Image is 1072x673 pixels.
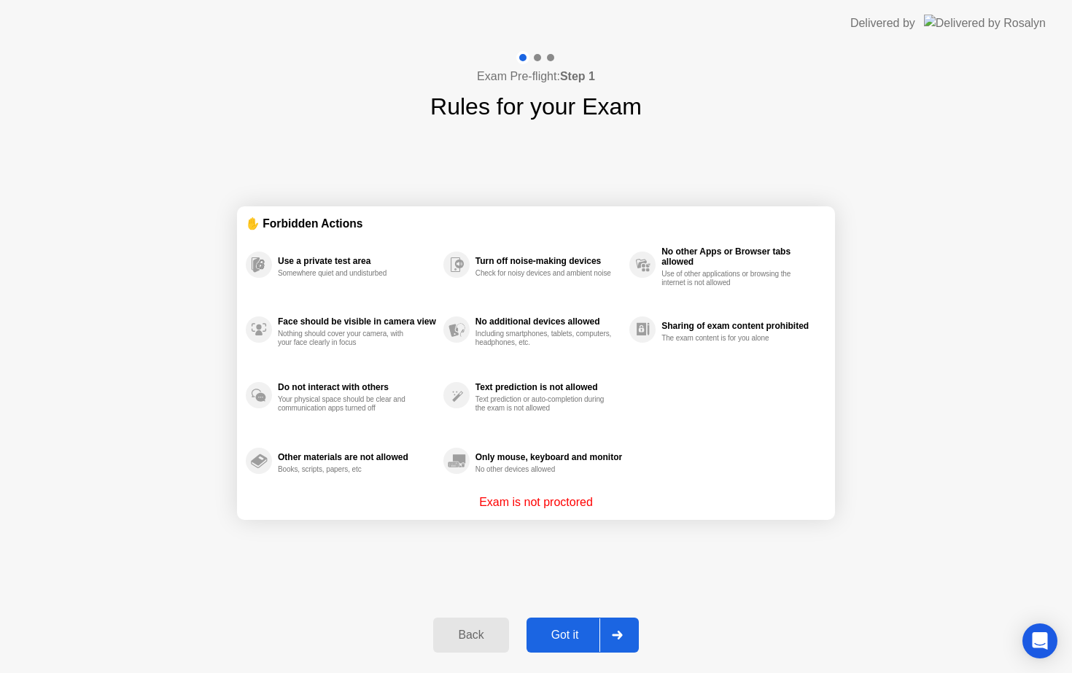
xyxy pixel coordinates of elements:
[278,382,436,392] div: Do not interact with others
[475,395,613,413] div: Text prediction or auto-completion during the exam is not allowed
[278,269,416,278] div: Somewhere quiet and undisturbed
[475,269,613,278] div: Check for noisy devices and ambient noise
[661,321,819,331] div: Sharing of exam content prohibited
[278,395,416,413] div: Your physical space should be clear and communication apps turned off
[479,494,593,511] p: Exam is not proctored
[477,68,595,85] h4: Exam Pre-flight:
[661,334,799,343] div: The exam content is for you alone
[475,452,622,462] div: Only mouse, keyboard and monitor
[560,70,595,82] b: Step 1
[438,629,504,642] div: Back
[433,618,508,653] button: Back
[475,256,622,266] div: Turn off noise-making devices
[475,316,622,327] div: No additional devices allowed
[531,629,599,642] div: Got it
[475,465,613,474] div: No other devices allowed
[278,316,436,327] div: Face should be visible in camera view
[430,89,642,124] h1: Rules for your Exam
[924,15,1046,31] img: Delivered by Rosalyn
[278,465,416,474] div: Books, scripts, papers, etc
[475,382,622,392] div: Text prediction is not allowed
[278,452,436,462] div: Other materials are not allowed
[246,215,826,232] div: ✋ Forbidden Actions
[278,330,416,347] div: Nothing should cover your camera, with your face clearly in focus
[1022,623,1057,658] div: Open Intercom Messenger
[278,256,436,266] div: Use a private test area
[661,270,799,287] div: Use of other applications or browsing the internet is not allowed
[661,246,819,267] div: No other Apps or Browser tabs allowed
[475,330,613,347] div: Including smartphones, tablets, computers, headphones, etc.
[850,15,915,32] div: Delivered by
[527,618,639,653] button: Got it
